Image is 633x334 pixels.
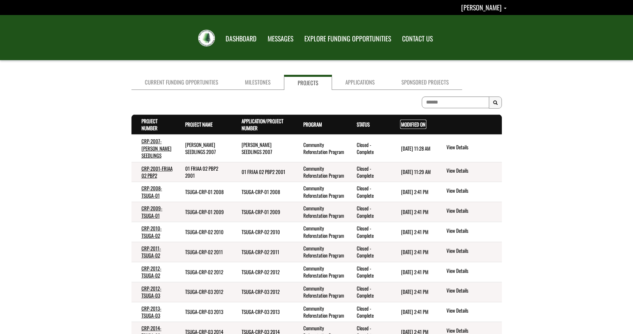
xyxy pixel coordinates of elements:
[242,117,283,132] a: Application/Project Number
[263,30,298,47] a: MESSAGES
[435,115,502,135] th: Actions
[446,207,499,215] a: View details
[401,168,431,175] time: [DATE] 11:29 AM
[141,265,162,279] a: CRP-2012-TSUGA-02
[232,262,293,282] td: TSUGA-CRP-02 2012
[221,30,262,47] a: DASHBOARD
[461,2,507,12] a: Peter Gommerud
[489,97,502,109] button: Search Results
[347,135,391,162] td: Closed - Complete
[347,242,391,262] td: Closed - Complete
[422,97,489,108] input: To search on partial text, use the asterisk (*) wildcard character.
[401,145,430,152] time: [DATE] 11:28 AM
[391,222,436,242] td: 9/15/2023 2:41 PM
[175,182,232,202] td: TSUGA-CRP-01 2008
[303,121,322,128] a: Program
[446,287,499,295] a: View details
[293,162,347,182] td: Community Reforestation Program
[446,167,499,175] a: View details
[131,302,176,322] td: CRP-2013-TSUGA-03
[175,202,232,222] td: TSUGA-CRP-01 2009
[299,30,396,47] a: EXPLORE FUNDING OPPORTUNITIES
[232,222,293,242] td: TSUGA-CRP-02 2010
[347,222,391,242] td: Closed - Complete
[284,75,332,90] a: Projects
[141,285,162,299] a: CRP-2012-TSUGA-03
[347,202,391,222] td: Closed - Complete
[435,242,502,262] td: action menu
[446,227,499,235] a: View details
[232,302,293,322] td: TSUGA-CRP-03 2013
[435,202,502,222] td: action menu
[401,268,428,276] time: [DATE] 2:41 PM
[131,135,176,162] td: CRP-2007-VANDERWELL SEEDLINGS
[131,202,176,222] td: CRP-2009-TSUGA-01
[232,75,284,90] a: Milestones
[141,244,161,259] a: CRP-2011-TSUGA-02
[391,242,436,262] td: 9/15/2023 2:41 PM
[131,262,176,282] td: CRP-2012-TSUGA-02
[435,162,502,182] td: action menu
[332,75,388,90] a: Applications
[293,242,347,262] td: Community Reforestation Program
[175,222,232,242] td: TSUGA-CRP-02 2010
[391,162,436,182] td: 8/9/2023 11:29 AM
[391,262,436,282] td: 9/15/2023 2:41 PM
[401,308,428,315] time: [DATE] 2:41 PM
[131,182,176,202] td: CRP-2008-TSUGA-01
[175,135,232,162] td: VANDERWELL SEEDLINGS 2007
[347,302,391,322] td: Closed - Complete
[293,222,347,242] td: Community Reforestation Program
[175,162,232,182] td: 01 FRIAA 02 PBP2 2001
[435,302,502,322] td: action menu
[347,162,391,182] td: Closed - Complete
[293,282,347,302] td: Community Reforestation Program
[435,182,502,202] td: action menu
[232,282,293,302] td: TSUGA-CRP-03 2012
[401,121,425,128] a: Modified On
[401,228,428,235] time: [DATE] 2:41 PM
[131,222,176,242] td: CRP-2010-TSUGA-02
[435,222,502,242] td: action menu
[391,202,436,222] td: 9/15/2023 2:41 PM
[293,202,347,222] td: Community Reforestation Program
[293,135,347,162] td: Community Reforestation Program
[435,282,502,302] td: action menu
[293,182,347,202] td: Community Reforestation Program
[401,288,428,295] time: [DATE] 2:41 PM
[401,248,428,256] time: [DATE] 2:41 PM
[131,242,176,262] td: CRP-2011-TSUGA-02
[232,242,293,262] td: TSUGA-CRP-02 2011
[141,117,157,132] a: Project Number
[347,182,391,202] td: Closed - Complete
[131,162,176,182] td: CRP-2001-FRIAA 02 PBP2
[347,262,391,282] td: Closed - Complete
[141,184,162,199] a: CRP-2008-TSUGA-01
[141,137,172,159] a: CRP-2007-[PERSON_NAME] SEEDLINGS
[391,135,436,162] td: 8/9/2023 11:28 AM
[446,267,499,275] a: View details
[293,262,347,282] td: Community Reforestation Program
[141,204,163,219] a: CRP-2009-TSUGA-01
[175,242,232,262] td: TSUGA-CRP-02 2011
[401,208,428,215] time: [DATE] 2:41 PM
[175,262,232,282] td: TSUGA-CRP-02 2012
[446,144,499,152] a: View details
[461,2,502,12] span: [PERSON_NAME]
[232,202,293,222] td: TSUGA-CRP-01 2009
[141,305,162,319] a: CRP-2013-TSUGA-03
[357,121,370,128] a: Status
[232,162,293,182] td: 01 FRIAA 02 PBP2 2001
[232,135,293,162] td: VANDERWELL SEEDLINGS 2007
[446,187,499,195] a: View details
[220,28,438,47] nav: Main Navigation
[175,282,232,302] td: TSUGA-CRP-03 2012
[141,224,162,239] a: CRP-2010-TSUGA-02
[391,282,436,302] td: 9/15/2023 2:41 PM
[293,302,347,322] td: Community Reforestation Program
[391,182,436,202] td: 9/15/2023 2:41 PM
[185,121,213,128] a: Project Name
[232,182,293,202] td: TSUGA-CRP-01 2008
[435,135,502,162] td: action menu
[131,75,232,90] a: Current Funding Opportunities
